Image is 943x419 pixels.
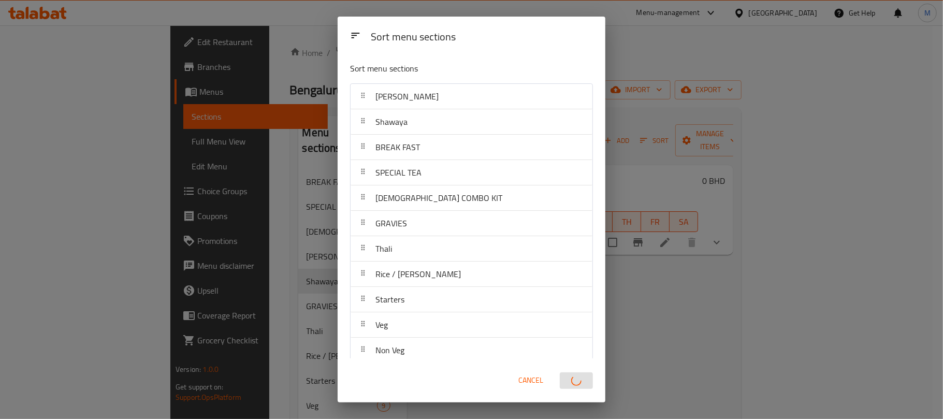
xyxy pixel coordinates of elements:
[375,317,388,333] span: Veg
[351,160,592,185] div: SPECIAL TEA
[351,287,592,312] div: Starters
[351,262,592,287] div: Rice / [PERSON_NAME]
[375,215,407,231] span: GRAVIES
[375,139,420,155] span: BREAK FAST
[351,211,592,236] div: GRAVIES
[375,114,408,129] span: Shawaya
[367,26,597,49] div: Sort menu sections
[351,135,592,160] div: BREAK FAST
[351,338,592,363] div: Non Veg
[375,266,461,282] span: Rice / [PERSON_NAME]
[375,89,439,104] span: [PERSON_NAME]
[375,342,404,358] span: Non Veg
[518,374,543,387] span: Cancel
[350,62,543,75] p: Sort menu sections
[351,84,592,109] div: [PERSON_NAME]
[514,371,547,390] button: Cancel
[351,236,592,262] div: Thali
[375,190,502,206] span: [DEMOGRAPHIC_DATA] COMBO KIT
[351,109,592,135] div: Shawaya
[351,312,592,338] div: Veg
[375,292,404,307] span: Starters
[351,185,592,211] div: [DEMOGRAPHIC_DATA] COMBO KIT
[375,241,392,256] span: Thali
[375,165,422,180] span: SPECIAL TEA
